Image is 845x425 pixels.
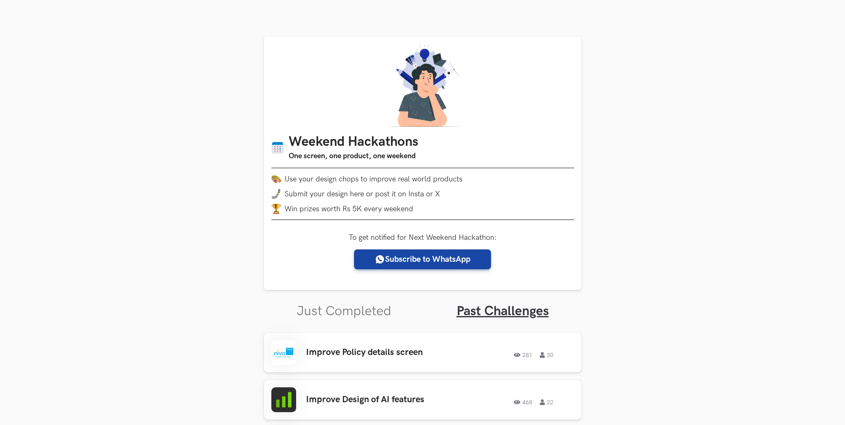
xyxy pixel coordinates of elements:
span: Submit your design here or post it on Insta or X [285,190,440,198]
h3: One screen, one product, one weekend [289,150,418,162]
a: Just Completed [297,303,391,319]
span: 468 [514,399,532,405]
a: Improve Policy details screen28130 [264,333,582,372]
a: Improve Design of AI features46822 [264,380,582,420]
img: A designer thinking [383,44,462,127]
li: Use your design chops to improve real world products [271,174,574,184]
span: 281 [514,352,532,358]
img: mobile-in-hand.png [271,189,281,199]
span: 22 [540,399,553,405]
ul: Tabs Interface [264,290,582,319]
h1: Weekend Hackathons [289,134,418,150]
img: Calendar icon [271,141,284,154]
img: trophy.png [271,204,281,214]
label: To get notified for Next Weekend Hackathon: [349,233,497,242]
img: palette.png [271,174,281,184]
a: Subscribe to WhatsApp [354,249,491,269]
span: 30 [540,352,553,358]
h3: Improve Design of AI features [306,394,435,405]
a: Past Challenges [457,303,549,319]
h3: Improve Policy details screen [306,347,435,358]
li: Win prizes worth Rs 5K every weekend [271,204,574,214]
